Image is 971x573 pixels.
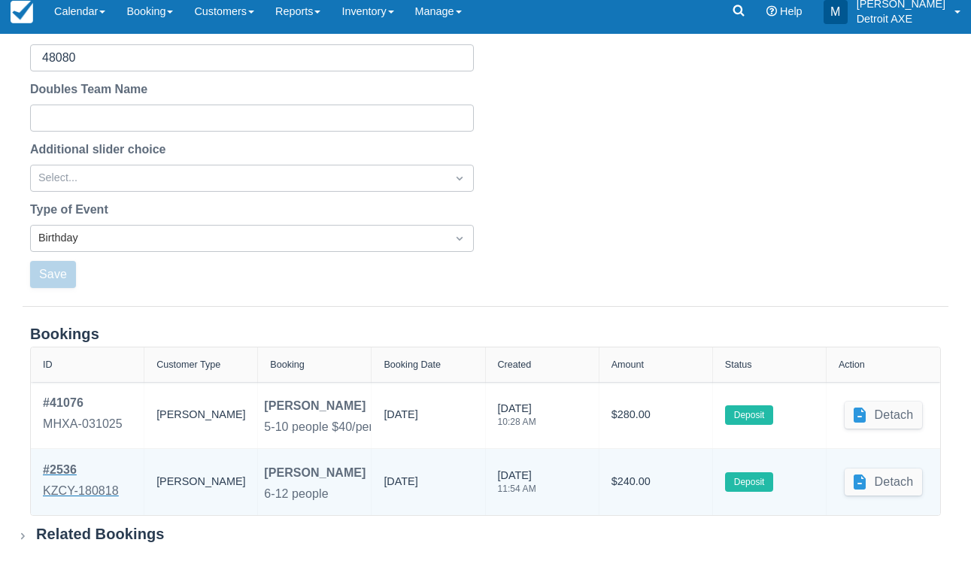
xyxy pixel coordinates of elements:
div: [DATE] [384,474,417,496]
label: Additional slider choice [30,141,171,159]
div: [DATE] [498,401,536,435]
div: [DATE] [498,468,536,502]
div: 5-10 people $40/person [264,418,393,436]
div: Bookings [30,325,941,344]
div: $240.00 [611,461,700,503]
label: Doubles Team Name [30,80,153,99]
div: [PERSON_NAME] [156,394,245,436]
div: Related Bookings [36,525,165,544]
div: Created [498,359,532,370]
div: [DATE] [384,407,417,429]
img: checkfront-main-nav-mini-logo.png [11,1,33,23]
div: Booking Date [384,359,441,370]
div: Amount [611,359,644,370]
span: Dropdown icon [452,231,467,246]
div: Customer Type [156,359,220,370]
button: Detach [845,468,923,496]
div: Booking [270,359,305,370]
span: Dropdown icon [452,171,467,186]
label: Deposit [725,472,774,492]
button: Detach [845,402,923,429]
div: Action [839,359,865,370]
div: 11:54 AM [498,484,536,493]
div: [PERSON_NAME] [264,464,366,482]
div: 6-12 people [264,485,328,503]
i: Help [766,6,777,17]
label: Type of Event [30,201,114,219]
div: # 41076 [43,394,123,412]
div: [PERSON_NAME] [264,397,366,415]
div: # 2536 [43,461,119,479]
div: KZCY-180818 [43,482,119,500]
div: ID [43,359,53,370]
div: [PERSON_NAME] [156,461,245,503]
div: 10:28 AM [498,417,536,426]
div: $280.00 [611,394,700,436]
a: #2536KZCY-180818 [43,461,119,503]
div: Status [725,359,752,370]
a: #41076MHXA-031025 [43,394,123,436]
div: MHXA-031025 [43,415,123,433]
span: Help [780,5,803,17]
label: Deposit [725,405,774,425]
p: Detroit AXE [857,11,945,26]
